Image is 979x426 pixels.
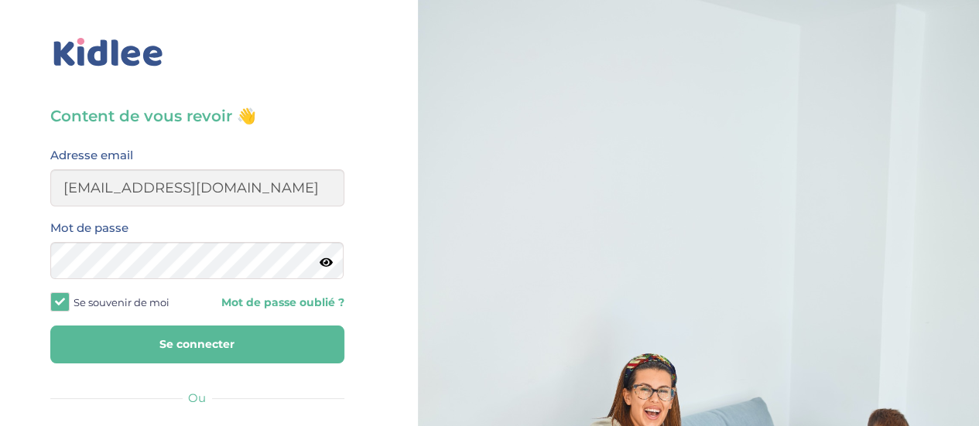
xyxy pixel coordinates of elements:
button: Se connecter [50,325,344,363]
input: Email [50,169,344,206]
img: logo_kidlee_bleu [50,35,166,70]
span: Se souvenir de moi [74,292,169,312]
a: Mot de passe oublié ? [209,295,344,310]
span: Ou [188,390,206,405]
h3: Content de vous revoir 👋 [50,105,344,127]
label: Adresse email [50,145,133,165]
label: Mot de passe [50,218,128,238]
